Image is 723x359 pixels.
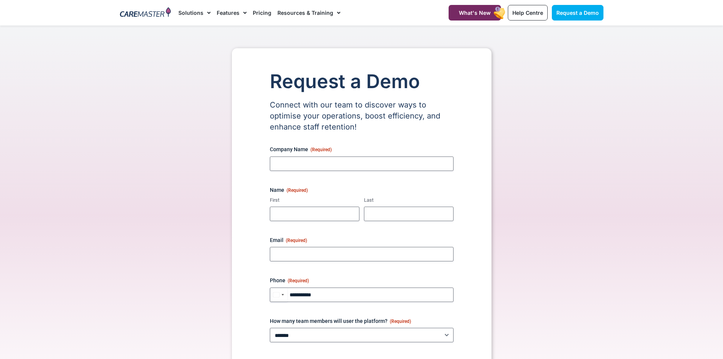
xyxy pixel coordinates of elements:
label: First [270,197,359,204]
img: CareMaster Logo [120,7,171,19]
p: Connect with our team to discover ways to optimise your operations, boost efficiency, and enhance... [270,100,454,133]
span: (Required) [288,278,309,283]
label: Last [364,197,454,204]
span: Request a Demo [556,9,599,16]
label: Email [270,236,454,244]
span: (Required) [286,238,307,243]
span: What's New [459,9,491,16]
span: (Required) [310,147,332,152]
label: Company Name [270,145,454,153]
span: (Required) [390,319,411,324]
button: Selected country [270,288,287,302]
label: Phone [270,277,454,284]
a: Help Centre [508,5,548,21]
label: How many team members will user the platform? [270,317,454,325]
a: What's New [449,5,501,21]
a: Request a Demo [552,5,603,21]
legend: Name [270,186,308,194]
span: Help Centre [512,9,543,16]
h1: Request a Demo [270,71,454,92]
span: (Required) [287,188,308,193]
